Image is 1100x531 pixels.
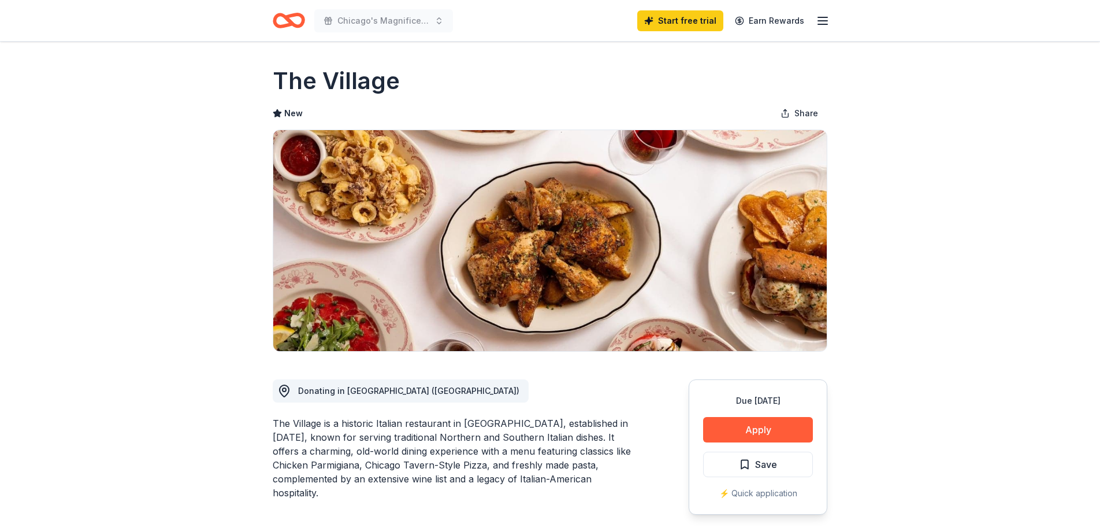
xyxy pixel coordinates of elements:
img: Image for The Village [273,130,827,351]
a: Home [273,7,305,34]
span: Donating in [GEOGRAPHIC_DATA] ([GEOGRAPHIC_DATA]) [298,386,519,396]
a: Earn Rewards [728,10,811,31]
a: Start free trial [637,10,723,31]
div: The Village is a historic Italian restaurant in [GEOGRAPHIC_DATA], established in [DATE], known f... [273,416,633,500]
span: Chicago's Magnificent 2025 [337,14,430,28]
span: Share [794,106,818,120]
h1: The Village [273,65,400,97]
div: Due [DATE] [703,394,813,408]
button: Share [771,102,827,125]
span: Save [755,457,777,472]
div: ⚡️ Quick application [703,486,813,500]
button: Apply [703,417,813,443]
button: Save [703,452,813,477]
button: Chicago's Magnificent 2025 [314,9,453,32]
span: New [284,106,303,120]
